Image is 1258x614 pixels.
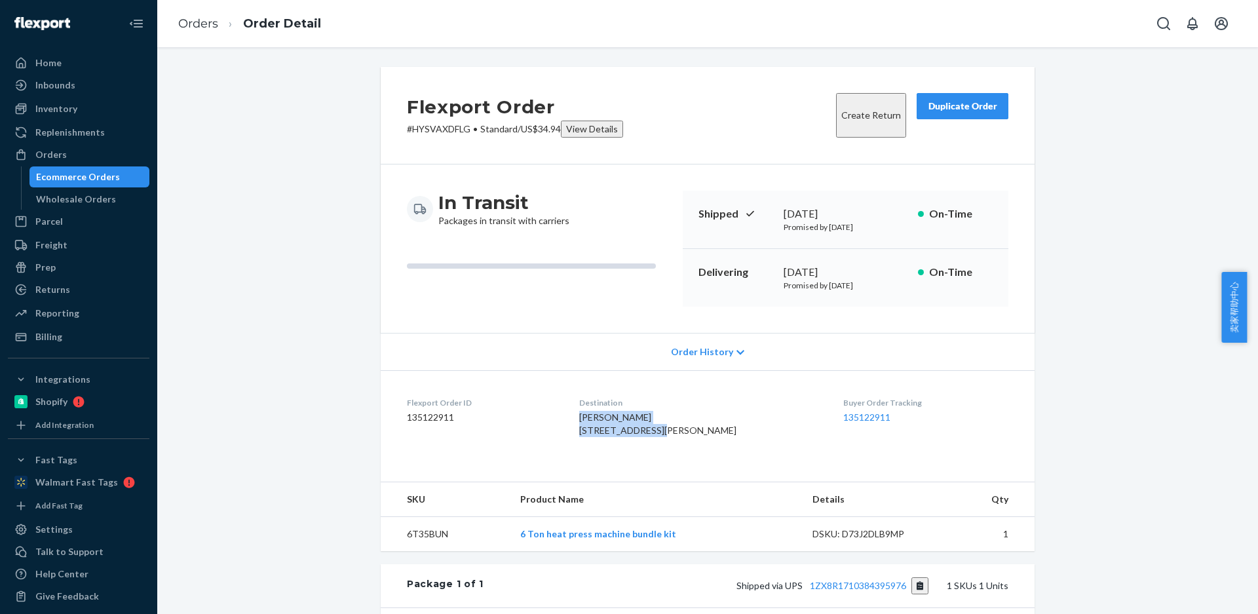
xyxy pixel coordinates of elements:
th: SKU [381,482,510,517]
div: Help Center [35,567,88,581]
div: Freight [35,239,67,252]
div: Settings [35,523,73,536]
dt: Flexport Order ID [407,397,558,408]
a: Add Integration [8,417,149,433]
a: Orders [8,144,149,165]
div: Package 1 of 1 [407,577,484,594]
div: Returns [35,283,70,296]
div: Duplicate Order [928,100,997,113]
p: Promised by [DATE] [784,280,907,291]
div: Reporting [35,307,79,320]
th: Qty [945,482,1035,517]
a: Prep [8,257,149,278]
div: Home [35,56,62,69]
button: Close Navigation [123,10,149,37]
a: Parcel [8,211,149,232]
a: Walmart Fast Tags [8,472,149,493]
div: Add Fast Tag [35,500,83,511]
button: Give Feedback [8,586,149,607]
a: Orders [178,16,218,31]
button: Create Return [836,93,906,138]
th: Product Name [510,482,802,517]
button: Fast Tags [8,450,149,470]
div: Replenishments [35,126,105,139]
a: Inventory [8,98,149,119]
div: Integrations [35,373,90,386]
button: Integrations [8,369,149,390]
div: Fast Tags [35,453,77,467]
p: # HYSVAXDFLG / US$34.94 [407,121,623,138]
a: Ecommerce Orders [29,166,150,187]
span: Standard [480,123,518,134]
a: Wholesale Orders [29,189,150,210]
div: Give Feedback [35,590,99,603]
div: Prep [35,261,56,274]
ol: breadcrumbs [168,5,332,43]
img: Flexport logo [14,17,70,30]
a: 135122911 [843,412,890,423]
a: Add Fast Tag [8,498,149,514]
div: Talk to Support [35,545,104,558]
div: DSKU: D73J2DLB9MP [812,528,936,541]
button: Duplicate Order [917,93,1008,119]
a: Inbounds [8,75,149,96]
a: Settings [8,519,149,540]
div: Inventory [35,102,77,115]
div: Parcel [35,215,63,228]
a: Billing [8,326,149,347]
a: Replenishments [8,122,149,143]
div: Wholesale Orders [36,193,116,206]
button: Open notifications [1179,10,1206,37]
div: [DATE] [784,206,907,221]
div: View Details [566,123,618,136]
a: Order Detail [243,16,321,31]
td: 1 [945,517,1035,552]
dt: Destination [579,397,823,408]
th: Details [802,482,946,517]
span: Order History [671,345,733,358]
div: Inbounds [35,79,75,92]
button: 卖家帮助中心 [1221,272,1247,343]
a: 6 Ton heat press machine bundle kit [520,528,676,539]
p: On-Time [929,265,993,280]
a: Reporting [8,303,149,324]
span: • [473,123,478,134]
td: 6T35BUN [381,517,510,552]
div: Walmart Fast Tags [35,476,118,489]
span: [PERSON_NAME] [STREET_ADDRESS][PERSON_NAME] [579,412,736,436]
div: Add Integration [35,419,94,431]
button: View Details [561,121,623,138]
a: Help Center [8,564,149,585]
p: Delivering [698,265,773,280]
a: Talk to Support [8,541,149,562]
dd: 135122911 [407,411,558,424]
div: 1 SKUs 1 Units [484,577,1008,594]
p: Shipped [698,206,773,221]
h2: Flexport Order [407,93,623,121]
span: Shipped via UPS [736,580,929,591]
a: Home [8,52,149,73]
div: Shopify [35,395,67,408]
div: Billing [35,330,62,343]
div: Ecommerce Orders [36,170,120,183]
p: On-Time [929,206,993,221]
p: Promised by [DATE] [784,221,907,233]
button: Copy tracking number [911,577,929,594]
button: Open Search Box [1151,10,1177,37]
div: [DATE] [784,265,907,280]
div: Packages in transit with carriers [438,191,569,227]
a: Returns [8,279,149,300]
dt: Buyer Order Tracking [843,397,1008,408]
div: Orders [35,148,67,161]
a: Shopify [8,391,149,412]
a: Freight [8,235,149,256]
a: 1ZX8R1710384395976 [810,580,906,591]
h3: In Transit [438,191,569,214]
button: Open account menu [1208,10,1234,37]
